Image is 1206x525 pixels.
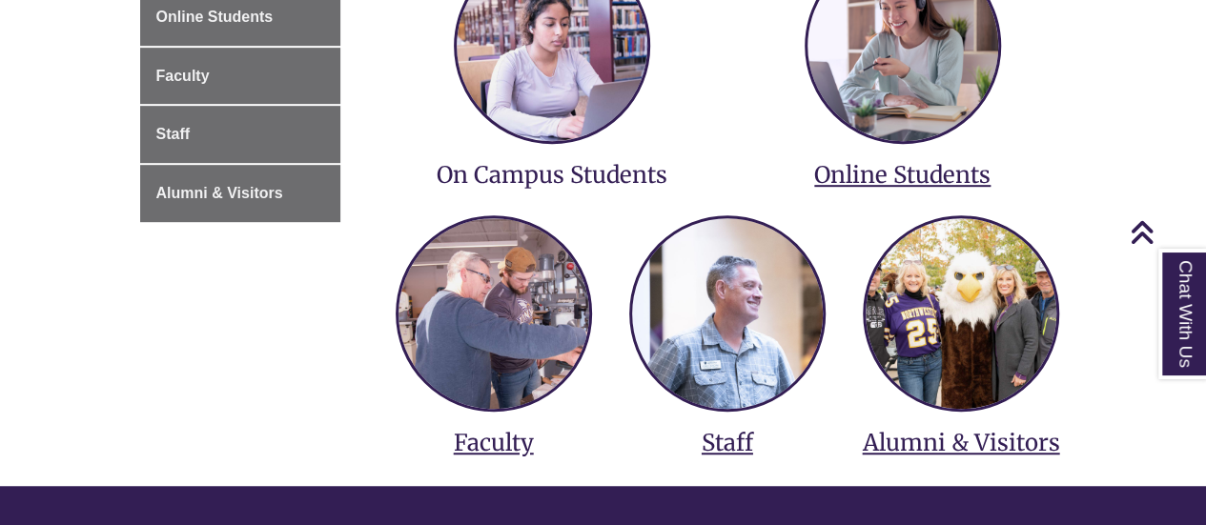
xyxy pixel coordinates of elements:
h3: Online Students [742,160,1064,190]
a: Back to Top [1130,219,1201,245]
h3: On Campus Students [391,160,713,190]
h3: Faculty [391,428,596,457]
a: services for staff Staff [624,199,829,457]
a: services for alumni and visitors Alumni & Visitors [858,199,1063,457]
a: Staff [140,106,341,163]
h3: Alumni & Visitors [858,428,1063,457]
img: services for staff [632,218,823,409]
a: services for faculty Faculty [391,199,596,457]
img: services for alumni and visitors [866,218,1056,409]
img: services for faculty [399,218,589,409]
a: Alumni & Visitors [140,165,341,222]
h3: Staff [624,428,829,457]
a: Faculty [140,48,341,105]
